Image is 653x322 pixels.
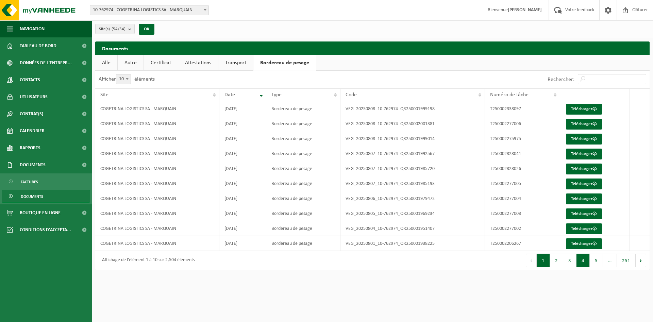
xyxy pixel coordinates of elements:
[266,221,340,236] td: Bordereau de pesage
[95,101,219,116] td: COGETRINA LOGISTICS SA - MARQUAIN
[20,71,40,88] span: Contacts
[266,191,340,206] td: Bordereau de pesage
[566,223,602,234] a: Télécharger
[266,146,340,161] td: Bordereau de pesage
[266,206,340,221] td: Bordereau de pesage
[340,146,485,161] td: VEG_20250807_10-762974_QR250001992567
[603,254,617,267] span: …
[485,176,560,191] td: T250002277005
[219,116,267,131] td: [DATE]
[485,101,560,116] td: T250002338097
[21,175,38,188] span: Factures
[95,221,219,236] td: COGETRINA LOGISTICS SA - MARQUAIN
[144,55,178,71] a: Certificat
[566,119,602,130] a: Télécharger
[485,236,560,251] td: T250002206267
[566,238,602,249] a: Télécharger
[219,191,267,206] td: [DATE]
[20,37,56,54] span: Tableau de bord
[271,92,282,98] span: Type
[485,131,560,146] td: T250002275975
[95,55,117,71] a: Alle
[95,236,219,251] td: COGETRINA LOGISTICS SA - MARQUAIN
[218,55,253,71] a: Transport
[485,191,560,206] td: T250002277004
[20,122,45,139] span: Calendrier
[219,161,267,176] td: [DATE]
[485,116,560,131] td: T250002277006
[20,105,43,122] span: Contrat(s)
[219,221,267,236] td: [DATE]
[566,134,602,145] a: Télécharger
[340,206,485,221] td: VEG_20250805_10-762974_QR250001969234
[99,24,125,34] span: Site(s)
[566,164,602,174] a: Télécharger
[20,20,45,37] span: Navigation
[20,54,72,71] span: Données de l'entrepr...
[340,116,485,131] td: VEG_20250808_10-762974_QR250002001381
[20,88,48,105] span: Utilisateurs
[253,55,316,71] a: Bordereau de pesage
[20,204,61,221] span: Boutique en ligne
[550,254,563,267] button: 2
[346,92,357,98] span: Code
[90,5,208,15] span: 10-762974 - COGETRINA LOGISTICS SA - MARQUAIN
[219,146,267,161] td: [DATE]
[2,175,90,188] a: Factures
[219,206,267,221] td: [DATE]
[508,7,542,13] strong: [PERSON_NAME]
[563,254,576,267] button: 3
[485,146,560,161] td: T250002328041
[490,92,529,98] span: Numéro de tâche
[219,131,267,146] td: [DATE]
[219,176,267,191] td: [DATE]
[340,131,485,146] td: VEG_20250808_10-762974_QR250001999014
[566,193,602,204] a: Télécharger
[20,221,71,238] span: Conditions d'accepta...
[95,206,219,221] td: COGETRINA LOGISTICS SA - MARQUAIN
[340,101,485,116] td: VEG_20250808_10-762974_QR250001999198
[340,236,485,251] td: VEG_20250801_10-762974_QR250001938225
[548,77,574,82] label: Rechercher:
[95,24,135,34] button: Site(s)(54/54)
[566,104,602,115] a: Télécharger
[99,254,195,267] div: Affichage de l'élément 1 à 10 sur 2,504 éléments
[20,156,46,173] span: Documents
[95,131,219,146] td: COGETRINA LOGISTICS SA - MARQUAIN
[617,254,636,267] button: 251
[99,77,155,82] label: Afficher éléments
[266,131,340,146] td: Bordereau de pesage
[95,161,219,176] td: COGETRINA LOGISTICS SA - MARQUAIN
[340,161,485,176] td: VEG_20250807_10-762974_QR250001985720
[100,92,108,98] span: Site
[95,191,219,206] td: COGETRINA LOGISTICS SA - MARQUAIN
[340,191,485,206] td: VEG_20250806_10-762974_QR250001979472
[266,161,340,176] td: Bordereau de pesage
[112,27,125,31] count: (54/54)
[266,236,340,251] td: Bordereau de pesage
[178,55,218,71] a: Attestations
[636,254,646,267] button: Next
[576,254,590,267] button: 4
[139,24,154,35] button: OK
[526,254,537,267] button: Previous
[219,101,267,116] td: [DATE]
[118,55,144,71] a: Autre
[219,236,267,251] td: [DATE]
[485,221,560,236] td: T250002277002
[266,116,340,131] td: Bordereau de pesage
[95,176,219,191] td: COGETRINA LOGISTICS SA - MARQUAIN
[566,149,602,159] a: Télécharger
[566,208,602,219] a: Télécharger
[537,254,550,267] button: 1
[485,161,560,176] td: T250002328026
[95,116,219,131] td: COGETRINA LOGISTICS SA - MARQUAIN
[116,74,131,84] span: 10
[266,101,340,116] td: Bordereau de pesage
[340,176,485,191] td: VEG_20250807_10-762974_QR250001985193
[95,146,219,161] td: COGETRINA LOGISTICS SA - MARQUAIN
[485,206,560,221] td: T250002277003
[95,41,650,55] h2: Documents
[21,190,43,203] span: Documents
